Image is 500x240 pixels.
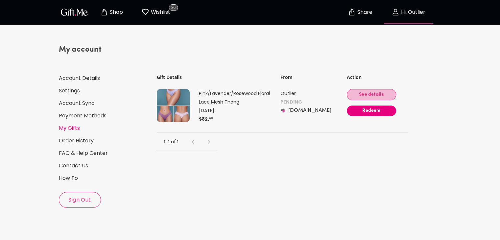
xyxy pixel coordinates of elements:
a: My Gifts [59,125,151,132]
p: PENDING [280,98,345,106]
img: GiftMe Logo [60,7,89,17]
button: Sign Out [59,192,101,208]
p: $ 82 . [199,115,270,123]
th: From [280,74,346,81]
p: Hi, Outlier [399,10,425,15]
button: Wishlist page [138,2,174,23]
p: Pink/Lavender/Rosewood Floral Lace Mesh Thong [199,89,270,106]
img: secure [348,8,356,16]
a: Account Sync [59,100,151,107]
button: Store page [94,2,130,23]
p: [DATE] [199,106,270,115]
span: ⁶⁸ [209,116,213,122]
button: GiftMe Logo [59,8,90,16]
span: See details [352,91,391,98]
span: Sign Out [59,196,101,204]
a: Contact Us [59,162,151,169]
p: Wishlist [149,8,170,16]
button: Share [349,1,372,24]
button: Redeem [347,106,396,116]
th: Action [346,74,408,81]
button: Hi, Outlier [376,2,441,23]
button: See details [347,89,396,100]
p: Outlier [280,89,345,98]
p: 1-1 of 1 [164,138,179,146]
th: Gift Details [156,74,279,81]
span: 26 [169,4,178,11]
img: Pink/Lavender/Rosewood Floral Lace Mesh Thong [157,89,190,122]
a: Settings [59,87,151,94]
a: Account Details [59,75,151,82]
h4: My account [59,44,151,55]
a: Payment Methods [59,112,151,119]
p: Shop [108,10,123,15]
span: Redeem [347,107,396,114]
a: Order History [59,137,151,144]
a: How To [59,175,151,182]
p: Share [356,10,372,15]
p: [DOMAIN_NAME] [288,106,331,115]
a: FAQ & Help Center [59,150,151,157]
